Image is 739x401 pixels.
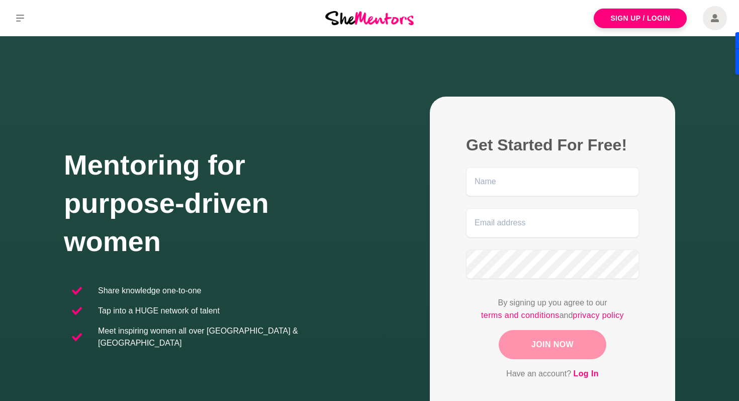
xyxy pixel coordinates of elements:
[466,367,639,380] p: Have an account?
[325,11,414,25] img: She Mentors Logo
[98,325,361,349] p: Meet inspiring women all over [GEOGRAPHIC_DATA] & [GEOGRAPHIC_DATA]
[466,297,639,322] p: By signing up you agree to our and
[466,167,639,196] input: Name
[64,146,369,261] h1: Mentoring for purpose-driven women
[573,309,624,322] a: privacy policy
[98,305,220,317] p: Tap into a HUGE network of talent
[466,208,639,237] input: Email address
[98,285,201,297] p: Share knowledge one-to-one
[466,135,639,155] h2: Get Started For Free!
[481,309,560,322] a: terms and conditions
[594,9,687,28] a: Sign Up / Login
[574,367,599,380] a: Log In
